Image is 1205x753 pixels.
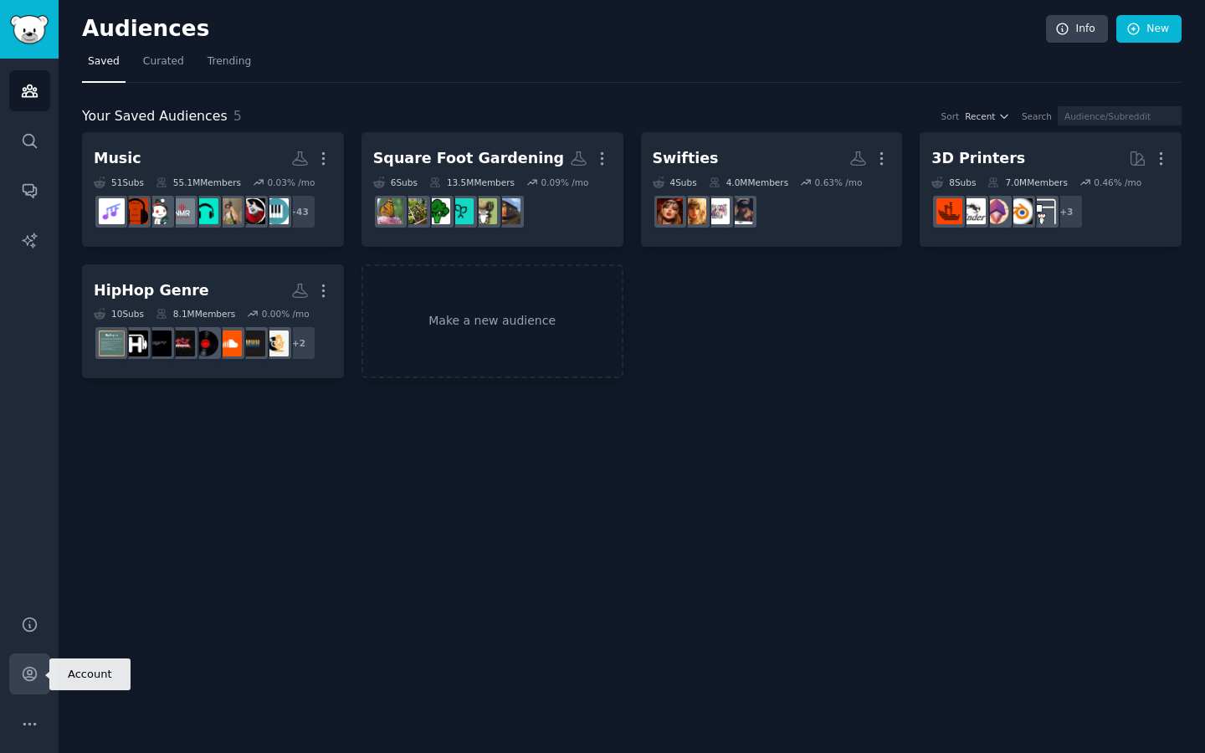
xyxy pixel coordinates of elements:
[122,198,148,224] img: ThisIsOurMusic
[373,148,564,169] div: Square Foot Gardening
[169,198,195,224] img: Newmusicreview
[983,198,1009,224] img: 3Dmodeling
[82,16,1046,43] h2: Audiences
[82,264,344,379] a: HipHop Genre10Subs8.1MMembers0.00% /mo+290sHipHopmakinghiphopSoundCloudHipHophiphopvinylIndianHip...
[82,106,228,127] span: Your Saved Audiences
[429,177,515,188] div: 13.5M Members
[1058,106,1182,125] input: Audience/Subreddit
[94,308,144,320] div: 10 Sub s
[931,177,976,188] div: 8 Sub s
[94,280,209,301] div: HipHop Genre
[965,110,1010,122] button: Recent
[815,177,863,188] div: 0.63 % /mo
[192,330,218,356] img: hiphopvinyl
[88,54,120,69] span: Saved
[965,110,995,122] span: Recent
[216,198,242,224] img: bedroompop
[156,308,235,320] div: 8.1M Members
[156,177,241,188] div: 55.1M Members
[99,198,125,224] img: IndieMusicFeedback
[239,330,265,356] img: makinghiphop
[653,177,697,188] div: 4 Sub s
[361,132,623,247] a: Square Foot Gardening6Subs13.5MMembers0.09% /moTinyHouseshomesteadindoorgardeningvegetablegardeni...
[1116,15,1182,44] a: New
[281,194,316,229] div: + 43
[122,330,148,356] img: hiphopheads
[202,49,257,83] a: Trending
[281,325,316,361] div: + 2
[263,198,289,224] img: pianocovers
[704,198,730,224] img: TaylorSwiftMerch
[373,177,418,188] div: 6 Sub s
[495,198,520,224] img: TinyHouses
[262,308,310,320] div: 0.00 % /mo
[1007,198,1033,224] img: blender
[99,330,125,356] img: hiphop101
[216,330,242,356] img: SoundCloudHipHop
[233,108,242,124] span: 5
[1030,198,1056,224] img: 3Dprinting
[146,330,172,356] img: undergroundraptrap
[941,110,960,122] div: Sort
[94,177,144,188] div: 51 Sub s
[239,198,265,224] img: GuitarCovers
[1094,177,1141,188] div: 0.46 % /mo
[137,49,190,83] a: Curated
[10,15,49,44] img: GummySearch logo
[361,264,623,379] a: Make a new audience
[680,198,706,224] img: TrueSwifties
[931,148,1025,169] div: 3D Printers
[424,198,450,224] img: vegetablegardening
[657,198,683,224] img: TaylorSwift
[146,198,172,224] img: newmusic
[267,177,315,188] div: 0.03 % /mo
[169,330,195,356] img: IndianHipHopHeads
[653,148,719,169] div: Swifties
[1046,15,1108,44] a: Info
[143,54,184,69] span: Curated
[192,198,218,224] img: shareyourmusic
[936,198,962,224] img: FixMyPrint
[471,198,497,224] img: homestead
[208,54,251,69] span: Trending
[727,198,753,224] img: travisandtaylor
[1049,194,1084,229] div: + 3
[94,148,141,169] div: Music
[709,177,788,188] div: 4.0M Members
[82,132,344,247] a: Music51Subs55.1MMembers0.03% /mo+43pianocoversGuitarCoversbedroompopshareyourmusicNewmusicreviewn...
[641,132,903,247] a: Swifties4Subs4.0MMembers0.63% /motravisandtaylorTaylorSwiftMerchTrueSwiftiesTaylorSwift
[377,198,403,224] img: gardening
[1022,110,1052,122] div: Search
[920,132,1182,247] a: 3D Printers8Subs7.0MMembers0.46% /mo+33Dprintingblender3Dmodelingender3FixMyPrint
[401,198,427,224] img: SquareFootGardening
[960,198,986,224] img: ender3
[541,177,589,188] div: 0.09 % /mo
[448,198,474,224] img: indoorgardening
[987,177,1067,188] div: 7.0M Members
[82,49,126,83] a: Saved
[263,330,289,356] img: 90sHipHop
